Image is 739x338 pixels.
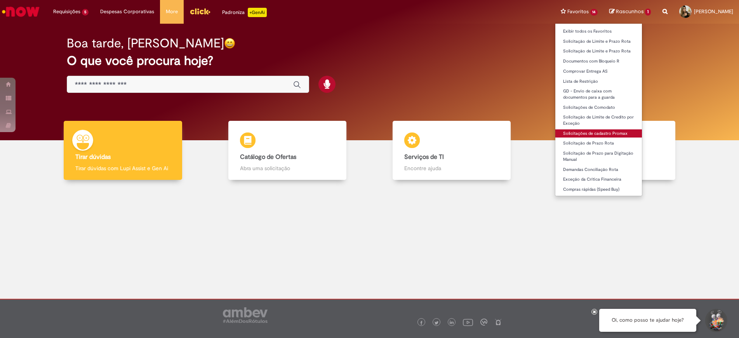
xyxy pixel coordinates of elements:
[645,9,651,16] span: 1
[240,153,296,161] b: Catálogo de Ofertas
[166,8,178,16] span: More
[704,309,727,332] button: Iniciar Conversa de Suporte
[555,139,642,148] a: Solicitação de Prazo Rota
[616,8,644,15] span: Rascunhos
[75,153,111,161] b: Tirar dúvidas
[555,103,642,112] a: Solicitações de Comodato
[480,319,487,326] img: logo_footer_workplace.png
[404,164,499,172] p: Encontre ajuda
[435,321,438,325] img: logo_footer_twitter.png
[222,8,267,17] div: Padroniza
[555,129,642,138] a: Solicitações de cadastro Promax
[555,175,642,184] a: Exceção da Crítica Financeira
[223,307,268,323] img: logo_footer_ambev_rotulo_gray.png
[450,321,454,325] img: logo_footer_linkedin.png
[555,185,642,194] a: Compras rápidas (Speed Buy)
[190,5,210,17] img: click_logo_yellow_360x200.png
[404,153,444,161] b: Serviços de TI
[248,8,267,17] p: +GenAi
[567,8,589,16] span: Favoritos
[419,321,423,325] img: logo_footer_facebook.png
[599,309,696,332] div: Oi, como posso te ajudar hoje?
[590,9,598,16] span: 14
[555,166,642,174] a: Demandas Conciliação Rota
[67,37,224,50] h2: Boa tarde, [PERSON_NAME]
[82,9,89,16] span: 5
[495,319,502,326] img: logo_footer_naosei.png
[463,317,473,327] img: logo_footer_youtube.png
[555,149,642,164] a: Solicitação de Prazo para Digitação Manual
[41,121,205,180] a: Tirar dúvidas Tirar dúvidas com Lupi Assist e Gen Ai
[53,8,80,16] span: Requisições
[205,121,369,180] a: Catálogo de Ofertas Abra uma solicitação
[75,164,170,172] p: Tirar dúvidas com Lupi Assist e Gen Ai
[555,37,642,46] a: Solicitação de Limite e Prazo Rota
[240,164,335,172] p: Abra uma solicitação
[555,87,642,101] a: GD - Envio de caixa com documentos para a guarda
[555,23,643,196] ul: Favoritos
[609,8,651,16] a: Rascunhos
[100,8,154,16] span: Despesas Corporativas
[555,77,642,86] a: Lista de Restrição
[534,121,698,180] a: Base de Conhecimento Consulte e aprenda
[224,38,235,49] img: happy-face.png
[1,4,41,19] img: ServiceNow
[370,121,534,180] a: Serviços de TI Encontre ajuda
[555,47,642,56] a: Solicitação de Limite e Prazo Rota
[555,27,642,36] a: Exibir todos os Favoritos
[67,54,673,68] h2: O que você procura hoje?
[555,67,642,76] a: Comprovar Entrega AS
[555,57,642,66] a: Documentos com Bloqueio R
[555,113,642,127] a: Solicitação de Limite de Credito por Exceção
[694,8,733,15] span: [PERSON_NAME]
